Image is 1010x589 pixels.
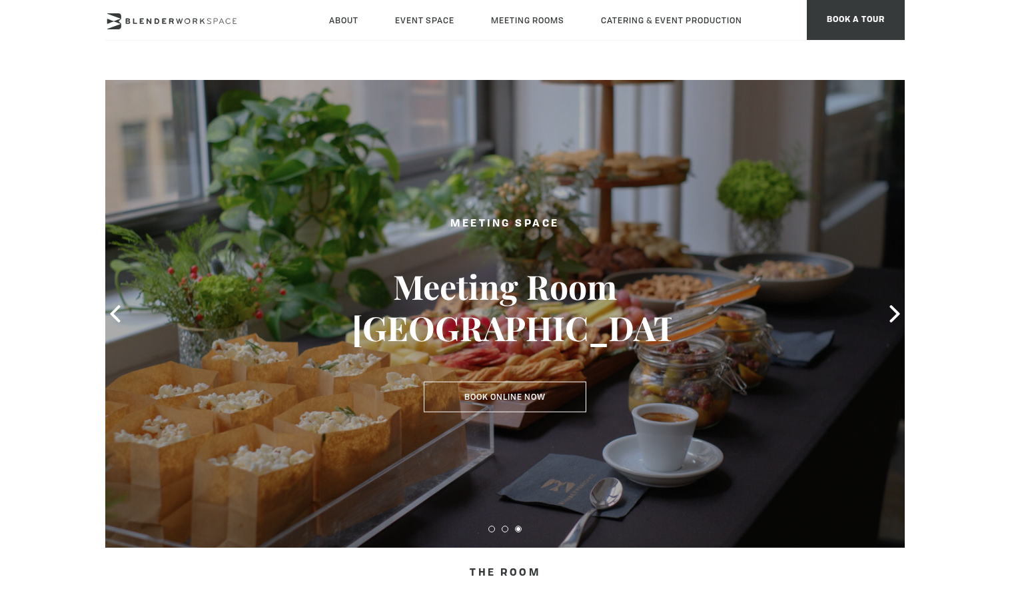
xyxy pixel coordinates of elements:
[352,266,658,348] h3: Meeting Room [GEOGRAPHIC_DATA]
[424,382,586,412] a: Book Online Now
[770,418,1010,589] iframe: Chat Widget
[352,216,658,233] h2: Meeting Space
[105,561,905,586] h4: The Room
